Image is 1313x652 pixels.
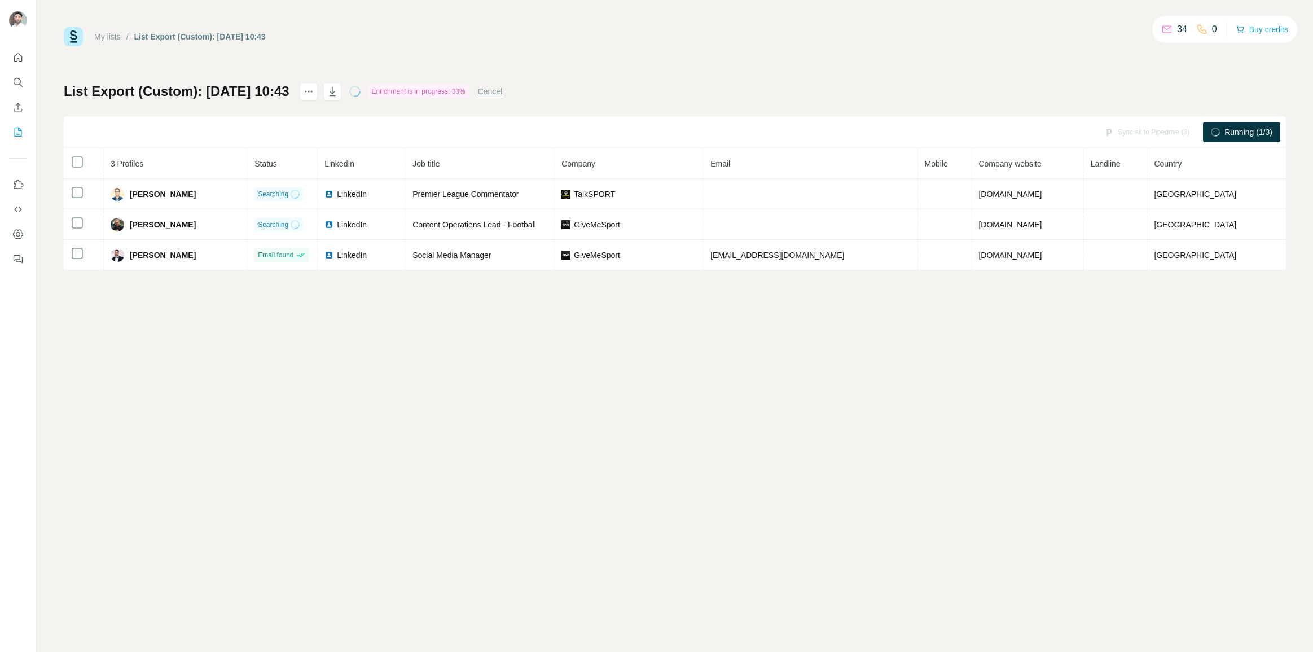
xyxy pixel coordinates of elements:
button: Enrich CSV [9,97,27,117]
span: 3 Profiles [111,159,143,168]
span: [DOMAIN_NAME] [978,251,1042,260]
span: Mobile [925,159,948,168]
img: company-logo [561,220,570,229]
span: Company website [978,159,1041,168]
button: Use Surfe on LinkedIn [9,174,27,195]
span: GiveMeSport [574,250,620,261]
span: Country [1154,159,1182,168]
span: [GEOGRAPHIC_DATA] [1154,220,1236,229]
span: [PERSON_NAME] [130,189,196,200]
button: Search [9,72,27,93]
img: Avatar [111,218,124,231]
img: LinkedIn logo [324,190,333,199]
span: TalkSPORT [574,189,615,200]
img: company-logo [561,251,570,260]
span: Running (1/3) [1224,126,1272,138]
button: My lists [9,122,27,142]
button: Feedback [9,249,27,269]
span: LinkedIn [324,159,354,168]
span: Email [710,159,730,168]
span: LinkedIn [337,250,367,261]
button: Quick start [9,47,27,68]
span: [DOMAIN_NAME] [978,190,1042,199]
h1: List Export (Custom): [DATE] 10:43 [64,82,289,100]
p: 34 [1177,23,1187,36]
span: Job title [412,159,440,168]
p: 0 [1212,23,1217,36]
span: Email found [258,250,293,260]
span: Status [254,159,277,168]
img: LinkedIn logo [324,251,333,260]
button: Cancel [478,86,503,97]
button: Dashboard [9,224,27,244]
a: My lists [94,32,121,41]
span: LinkedIn [337,189,367,200]
li: / [126,31,129,42]
span: Premier League Commentator [412,190,519,199]
img: LinkedIn logo [324,220,333,229]
div: Enrichment is in progress: 33% [368,85,469,98]
span: [PERSON_NAME] [130,250,196,261]
span: [GEOGRAPHIC_DATA] [1154,190,1236,199]
span: [PERSON_NAME] [130,219,196,230]
img: Avatar [111,248,124,262]
span: [DOMAIN_NAME] [978,220,1042,229]
div: List Export (Custom): [DATE] 10:43 [134,31,266,42]
img: Avatar [111,187,124,201]
span: Social Media Manager [412,251,491,260]
span: [GEOGRAPHIC_DATA] [1154,251,1236,260]
span: GiveMeSport [574,219,620,230]
span: LinkedIn [337,219,367,230]
img: Avatar [9,11,27,29]
img: Surfe Logo [64,27,83,46]
span: Searching [258,189,288,199]
button: actions [300,82,318,100]
span: Searching [258,220,288,230]
span: [EMAIL_ADDRESS][DOMAIN_NAME] [710,251,844,260]
button: Use Surfe API [9,199,27,220]
span: Landline [1091,159,1121,168]
button: Buy credits [1236,21,1288,37]
img: company-logo [561,190,570,199]
span: Content Operations Lead - Football [412,220,536,229]
span: Company [561,159,595,168]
